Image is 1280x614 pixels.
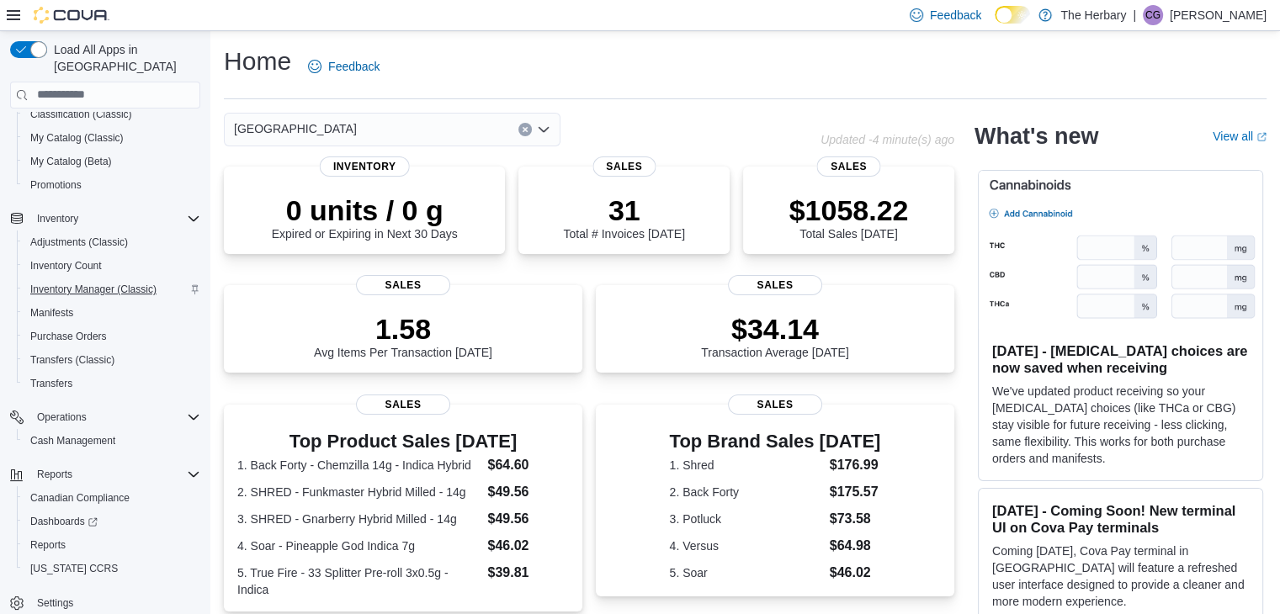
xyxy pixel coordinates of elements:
[670,564,823,581] dt: 5. Soar
[1060,5,1126,25] p: The Herbary
[17,173,207,197] button: Promotions
[821,133,954,146] p: Updated -4 minute(s) ago
[592,156,656,177] span: Sales
[30,209,85,229] button: Inventory
[992,502,1249,536] h3: [DATE] - Coming Soon! New terminal UI on Cova Pay terminals
[30,108,132,121] span: Classification (Classic)
[24,511,200,532] span: Dashboards
[17,429,207,453] button: Cash Management
[1143,5,1163,25] div: Chelsea Grahn
[237,457,481,474] dt: 1. Back Forty - Chemzilla 14g - Indica Hybrid
[24,350,200,370] span: Transfers (Classic)
[30,592,200,613] span: Settings
[830,536,881,556] dd: $64.98
[24,373,79,394] a: Transfers
[3,463,207,486] button: Reports
[30,377,72,390] span: Transfers
[930,7,981,24] span: Feedback
[17,254,207,278] button: Inventory Count
[314,312,492,359] div: Avg Items Per Transaction [DATE]
[237,431,569,452] h3: Top Product Sales [DATE]
[234,119,357,139] span: [GEOGRAPHIC_DATA]
[24,256,200,276] span: Inventory Count
[830,509,881,529] dd: $73.58
[30,131,124,145] span: My Catalog (Classic)
[24,303,80,323] a: Manifests
[487,509,568,529] dd: $49.56
[17,278,207,301] button: Inventory Manager (Classic)
[30,538,66,552] span: Reports
[314,312,492,346] p: 1.58
[670,484,823,500] dt: 2. Back Forty
[24,232,200,252] span: Adjustments (Classic)
[17,533,207,557] button: Reports
[24,104,200,124] span: Classification (Classic)
[37,596,73,610] span: Settings
[30,515,98,528] span: Dashboards
[487,455,568,475] dd: $64.60
[320,156,410,177] span: Inventory
[789,193,909,241] div: Total Sales [DATE]
[30,464,200,484] span: Reports
[272,193,458,227] p: 0 units / 0 g
[30,236,128,249] span: Adjustments (Classic)
[37,468,72,481] span: Reports
[301,50,386,83] a: Feedback
[17,150,207,173] button: My Catalog (Beta)
[237,537,481,554] dt: 4. Soar - Pineapple God Indica 7g
[47,41,200,75] span: Load All Apps in [GEOGRAPHIC_DATA]
[30,178,82,192] span: Promotions
[30,407,93,427] button: Operations
[30,491,130,505] span: Canadian Compliance
[24,326,200,347] span: Purchase Orders
[17,325,207,348] button: Purchase Orders
[1256,132,1267,142] svg: External link
[975,123,1098,150] h2: What's new
[487,482,568,502] dd: $49.56
[789,193,909,227] p: $1058.22
[30,353,114,367] span: Transfers (Classic)
[24,431,200,451] span: Cash Management
[30,593,80,613] a: Settings
[670,537,823,554] dt: 4. Versus
[992,342,1249,376] h3: [DATE] - [MEDICAL_DATA] choices are now saved when receiving
[356,394,450,415] span: Sales
[356,275,450,295] span: Sales
[24,350,121,370] a: Transfers (Classic)
[30,330,107,343] span: Purchase Orders
[30,434,115,447] span: Cash Management
[24,128,200,148] span: My Catalog (Classic)
[24,488,136,508] a: Canadian Compliance
[24,151,200,172] span: My Catalog (Beta)
[17,557,207,580] button: [US_STATE] CCRS
[34,7,109,24] img: Cova
[30,562,118,575] span: [US_STATE] CCRS
[3,405,207,429] button: Operations
[992,543,1249,610] p: Coming [DATE], Cova Pay terminal in [GEOGRAPHIC_DATA] will feature a refreshed user interface des...
[328,58,380,75] span: Feedback
[237,564,481,598] dt: 5. True Fire - 33 Splitter Pre-roll 3x0.5g - Indica
[24,104,139,124] a: Classification (Classic)
[487,563,568,583] dd: $39.81
[24,256,109,276] a: Inventory Count
[701,312,849,359] div: Transaction Average [DATE]
[30,283,157,296] span: Inventory Manager (Classic)
[37,410,87,424] span: Operations
[17,230,207,254] button: Adjustments (Classic)
[24,535,200,555] span: Reports
[24,488,200,508] span: Canadian Compliance
[728,394,822,415] span: Sales
[224,45,291,78] h1: Home
[701,312,849,346] p: $34.14
[992,383,1249,467] p: We've updated product receiving so your [MEDICAL_DATA] choices (like THCa or CBG) stay visible fo...
[17,301,207,325] button: Manifests
[17,372,207,395] button: Transfers
[24,326,114,347] a: Purchase Orders
[24,279,163,299] a: Inventory Manager (Classic)
[563,193,684,241] div: Total # Invoices [DATE]
[24,558,200,579] span: Washington CCRS
[24,373,200,394] span: Transfers
[24,535,72,555] a: Reports
[1133,5,1136,25] p: |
